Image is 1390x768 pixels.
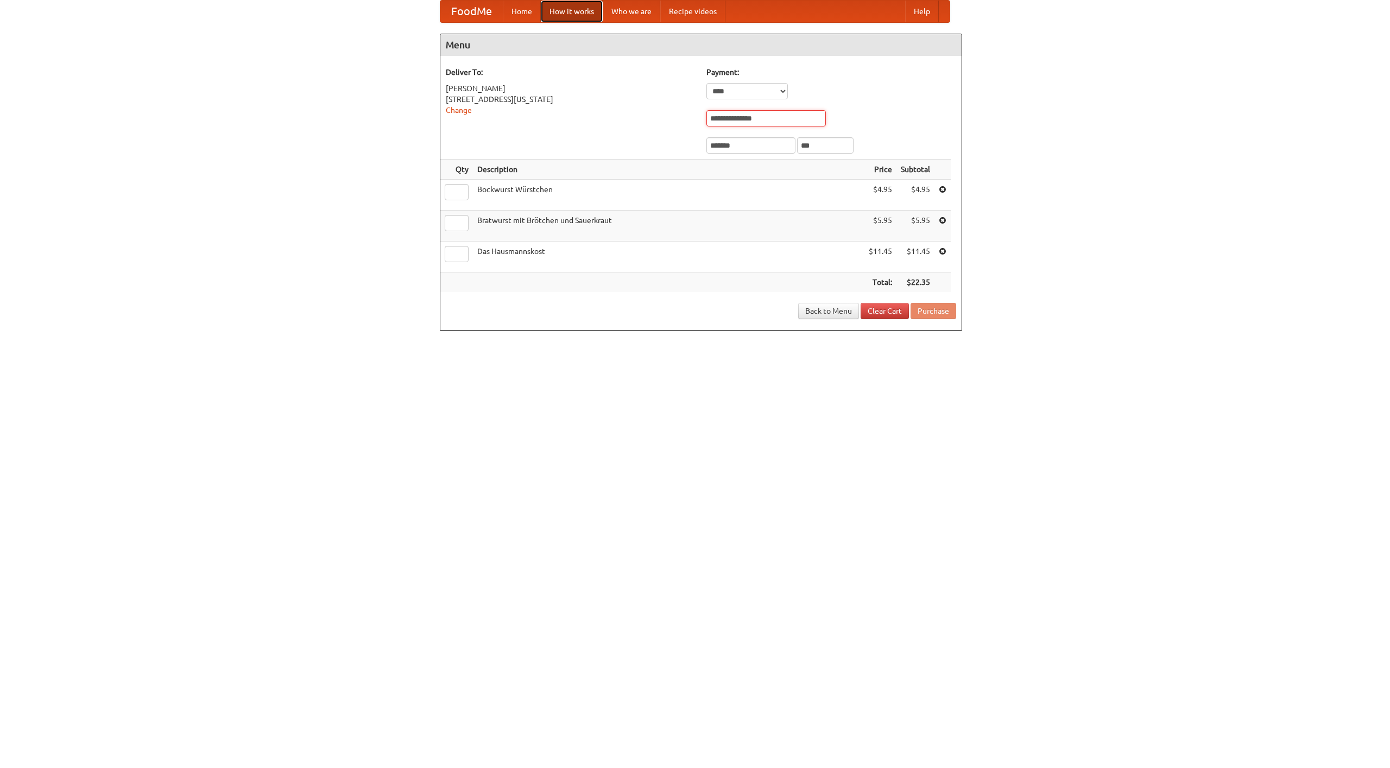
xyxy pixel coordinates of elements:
[503,1,541,22] a: Home
[446,106,472,115] a: Change
[864,211,896,242] td: $5.95
[473,180,864,211] td: Bockwurst Würstchen
[798,303,859,319] a: Back to Menu
[896,180,934,211] td: $4.95
[440,160,473,180] th: Qty
[864,160,896,180] th: Price
[440,1,503,22] a: FoodMe
[446,67,696,78] h5: Deliver To:
[541,1,603,22] a: How it works
[473,160,864,180] th: Description
[861,303,909,319] a: Clear Cart
[706,67,956,78] h5: Payment:
[896,242,934,272] td: $11.45
[896,211,934,242] td: $5.95
[446,83,696,94] div: [PERSON_NAME]
[896,272,934,293] th: $22.35
[864,242,896,272] td: $11.45
[864,180,896,211] td: $4.95
[446,94,696,105] div: [STREET_ADDRESS][US_STATE]
[911,303,956,319] button: Purchase
[905,1,939,22] a: Help
[660,1,725,22] a: Recipe videos
[473,211,864,242] td: Bratwurst mit Brötchen und Sauerkraut
[473,242,864,272] td: Das Hausmannskost
[440,34,962,56] h4: Menu
[864,272,896,293] th: Total:
[603,1,660,22] a: Who we are
[896,160,934,180] th: Subtotal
